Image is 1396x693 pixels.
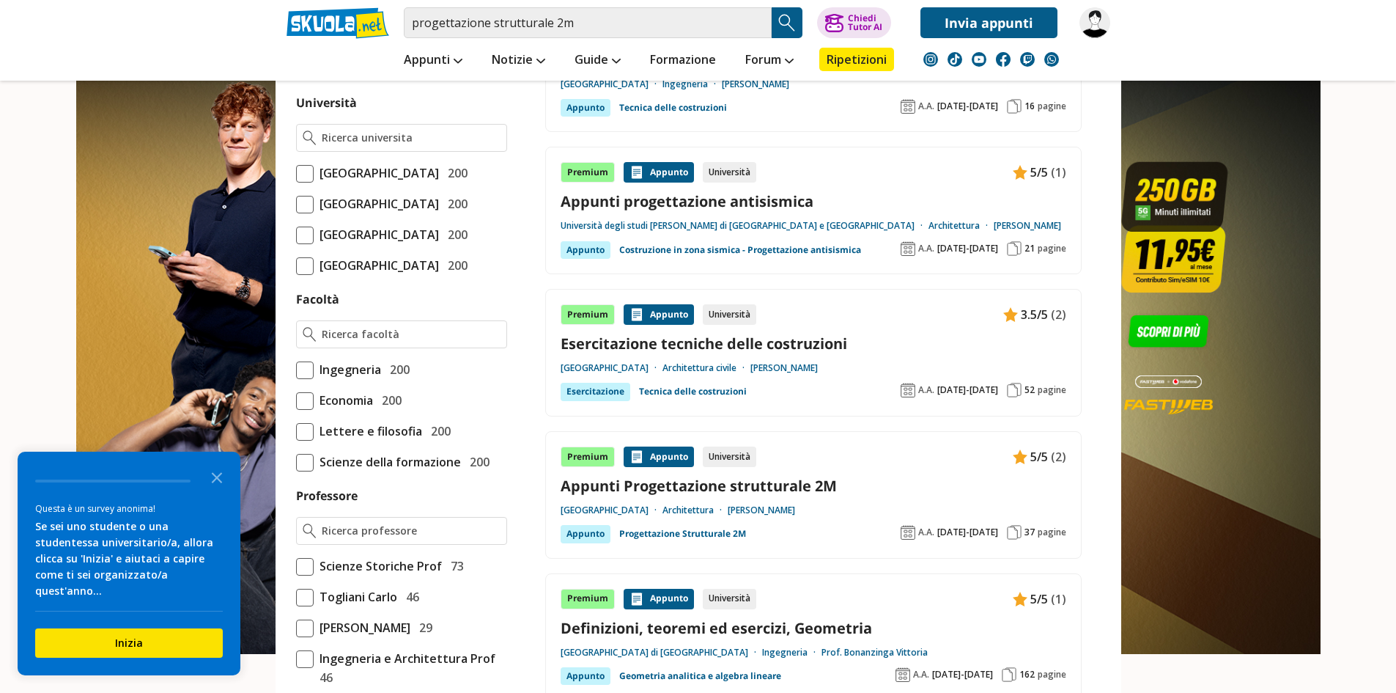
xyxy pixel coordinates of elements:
[848,14,882,32] div: Chiedi Tutor AI
[561,618,1066,638] a: Definizioni, teoremi ed esercizi, Geometria
[561,191,1066,211] a: Appunti progettazione antisismica
[413,618,432,637] span: 29
[425,422,451,441] span: 200
[442,194,468,213] span: 200
[1038,669,1066,681] span: pagine
[1079,7,1110,38] img: terryviola
[918,384,934,396] span: A.A.
[1024,100,1035,112] span: 16
[35,502,223,516] div: Questa è un survey anonima!
[932,669,993,681] span: [DATE]-[DATE]
[901,383,915,397] img: Anno accademico
[561,78,662,90] a: [GEOGRAPHIC_DATA]
[629,592,644,606] img: Appunti contenuto
[662,505,728,516] a: Architettura
[445,557,464,576] span: 73
[561,220,928,232] a: Università degli studi [PERSON_NAME] di [GEOGRAPHIC_DATA] e [GEOGRAPHIC_DATA]
[1051,590,1066,609] span: (1)
[314,256,439,275] span: [GEOGRAPHIC_DATA]
[624,162,694,183] div: Appunto
[937,100,998,112] span: [DATE]-[DATE]
[571,48,624,74] a: Guide
[948,52,962,67] img: tiktok
[901,241,915,256] img: Anno accademico
[629,307,644,322] img: Appunti contenuto
[742,48,797,74] a: Forum
[1030,590,1048,609] span: 5/5
[561,241,610,259] div: Appunto
[1051,447,1066,466] span: (2)
[561,304,615,325] div: Premium
[488,48,549,74] a: Notizie
[624,447,694,467] div: Appunto
[1003,307,1018,322] img: Appunti contenuto
[561,525,610,543] div: Appunto
[1051,163,1066,182] span: (1)
[646,48,720,74] a: Formazione
[303,524,317,538] img: Ricerca professore
[918,527,934,538] span: A.A.
[35,518,223,599] div: Se sei uno studente o una studentessa universitario/a, allora clicca su 'Inizia' e aiutaci a capi...
[303,327,317,342] img: Ricerca facoltà
[937,384,998,396] span: [DATE]-[DATE]
[322,524,500,538] input: Ricerca professore
[619,667,781,685] a: Geometria analitica e algebra lineare
[561,162,615,183] div: Premium
[703,304,756,325] div: Università
[928,220,994,232] a: Architettura
[901,99,915,114] img: Anno accademico
[314,618,410,637] span: [PERSON_NAME]
[404,7,772,38] input: Cerca appunti, riassunti o versioni
[619,525,746,543] a: Progettazione Strutturale 2M
[376,391,402,410] span: 200
[442,256,468,275] span: 200
[1007,525,1022,540] img: Pagine
[1030,163,1048,182] span: 5/5
[1024,527,1035,538] span: 37
[314,422,422,441] span: Lettere e filosofia
[314,587,397,606] span: Togliani Carlo
[913,669,929,681] span: A.A.
[1044,52,1059,67] img: WhatsApp
[817,7,891,38] button: ChiediTutor AI
[901,525,915,540] img: Anno accademico
[314,360,381,379] span: Ingegneria
[629,450,644,464] img: Appunti contenuto
[1013,592,1027,606] img: Appunti contenuto
[384,360,410,379] span: 200
[1013,450,1027,464] img: Appunti contenuto
[937,243,998,254] span: [DATE]-[DATE]
[1007,383,1022,397] img: Pagine
[1007,99,1022,114] img: Pagine
[314,668,333,687] span: 46
[314,391,373,410] span: Economia
[662,78,722,90] a: Ingegneria
[629,165,644,180] img: Appunti contenuto
[561,589,615,609] div: Premium
[619,241,861,259] a: Costruzione in zona sismica - Progettazione antisismica
[1038,527,1066,538] span: pagine
[35,628,223,658] button: Inizia
[920,7,1057,38] a: Invia appunti
[1013,165,1027,180] img: Appunti contenuto
[314,194,439,213] span: [GEOGRAPHIC_DATA]
[314,164,439,183] span: [GEOGRAPHIC_DATA]
[400,587,419,606] span: 46
[561,334,1066,353] a: Esercitazione tecniche delle costruzioni
[1021,305,1048,324] span: 3.5/5
[314,225,439,244] span: [GEOGRAPHIC_DATA]
[821,647,928,659] a: Prof. Bonanzinga Vittoria
[918,243,934,254] span: A.A.
[322,131,500,145] input: Ricerca universita
[561,647,762,659] a: [GEOGRAPHIC_DATA] di [GEOGRAPHIC_DATA]
[923,52,938,67] img: instagram
[400,48,466,74] a: Appunti
[561,505,662,516] a: [GEOGRAPHIC_DATA]
[624,589,694,609] div: Appunto
[776,12,798,34] img: Cerca appunti, riassunti o versioni
[303,131,317,145] img: Ricerca universita
[1020,52,1035,67] img: twitch
[1007,241,1022,256] img: Pagine
[703,447,756,467] div: Università
[296,291,339,307] label: Facoltà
